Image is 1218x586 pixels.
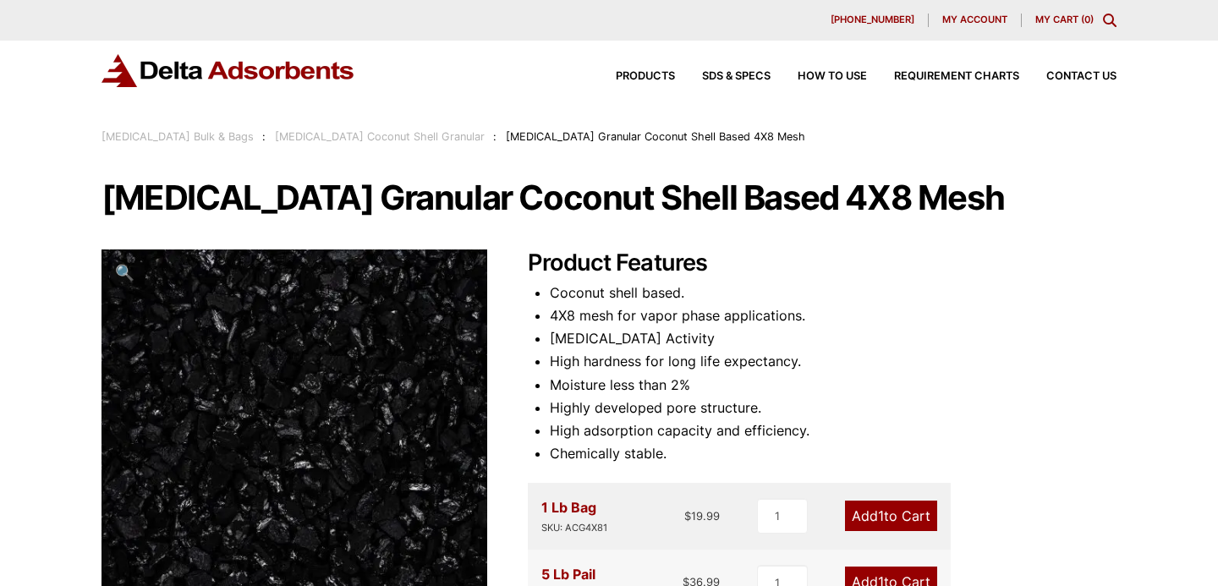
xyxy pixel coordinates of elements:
div: 1 Lb Bag [541,496,607,535]
bdi: 19.99 [684,509,720,523]
span: [PHONE_NUMBER] [831,15,914,25]
a: [PHONE_NUMBER] [817,14,929,27]
span: Requirement Charts [894,71,1019,82]
a: View full-screen image gallery [101,249,148,296]
li: Chemically stable. [550,442,1116,465]
div: Toggle Modal Content [1103,14,1116,27]
span: 1 [878,507,884,524]
a: Products [589,71,675,82]
span: 0 [1084,14,1090,25]
span: : [493,130,497,143]
a: Requirement Charts [867,71,1019,82]
a: My Cart (0) [1035,14,1094,25]
span: Contact Us [1046,71,1116,82]
a: Add1to Cart [845,501,937,531]
span: My account [942,15,1007,25]
a: How to Use [771,71,867,82]
h2: Product Features [528,249,1116,277]
span: $ [684,509,691,523]
li: High hardness for long life expectancy. [550,350,1116,373]
li: [MEDICAL_DATA] Activity [550,327,1116,350]
li: Coconut shell based. [550,282,1116,304]
a: [MEDICAL_DATA] Bulk & Bags [101,130,254,143]
span: SDS & SPECS [702,71,771,82]
li: High adsorption capacity and efficiency. [550,419,1116,442]
span: [MEDICAL_DATA] Granular Coconut Shell Based 4X8 Mesh [506,130,805,143]
img: Delta Adsorbents [101,54,355,87]
span: 🔍 [115,263,134,282]
a: [MEDICAL_DATA] Coconut Shell Granular [275,130,485,143]
a: My account [929,14,1022,27]
a: Contact Us [1019,71,1116,82]
div: SKU: ACG4X81 [541,520,607,536]
li: Moisture less than 2% [550,374,1116,397]
span: Products [616,71,675,82]
li: 4X8 mesh for vapor phase applications. [550,304,1116,327]
li: Highly developed pore structure. [550,397,1116,419]
span: : [262,130,266,143]
a: SDS & SPECS [675,71,771,82]
h1: [MEDICAL_DATA] Granular Coconut Shell Based 4X8 Mesh [101,180,1116,216]
span: How to Use [798,71,867,82]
